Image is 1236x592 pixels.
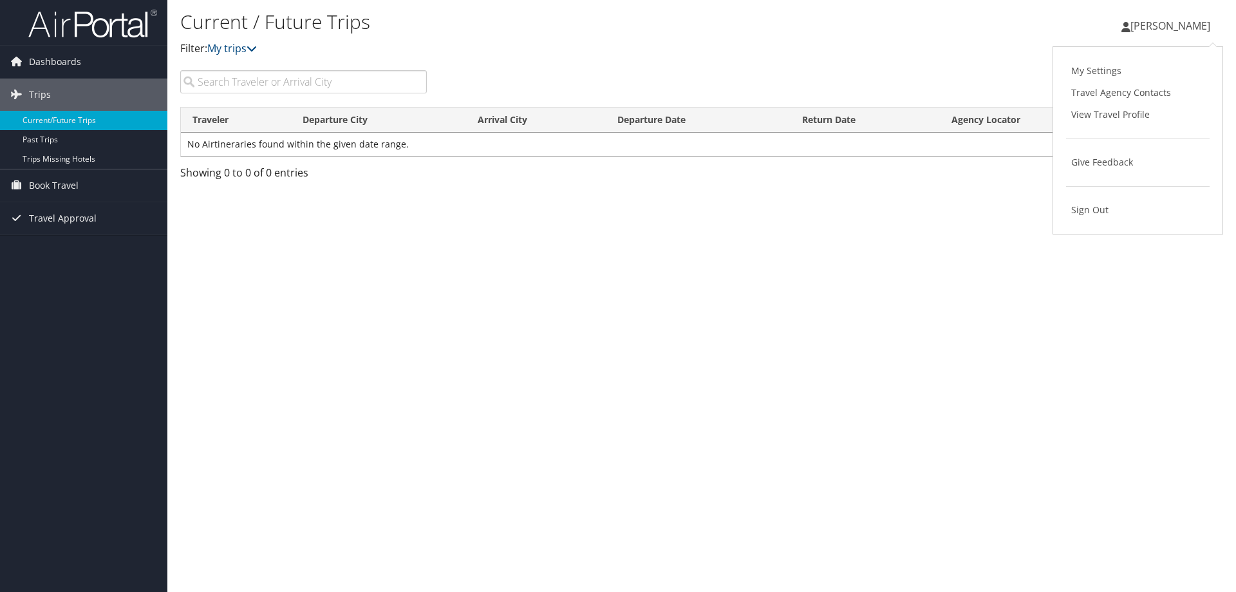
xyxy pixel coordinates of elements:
[1130,19,1210,33] span: [PERSON_NAME]
[1066,82,1210,104] a: Travel Agency Contacts
[291,108,466,133] th: Departure City: activate to sort column ascending
[180,165,427,187] div: Showing 0 to 0 of 0 entries
[181,133,1222,156] td: No Airtineraries found within the given date range.
[1066,199,1210,221] a: Sign Out
[181,108,291,133] th: Traveler: activate to sort column ascending
[180,8,876,35] h1: Current / Future Trips
[1066,60,1210,82] a: My Settings
[1066,151,1210,173] a: Give Feedback
[29,46,81,78] span: Dashboards
[606,108,791,133] th: Departure Date: activate to sort column descending
[28,8,157,39] img: airportal-logo.png
[29,79,51,111] span: Trips
[466,108,606,133] th: Arrival City: activate to sort column ascending
[1121,6,1223,45] a: [PERSON_NAME]
[29,169,79,202] span: Book Travel
[1066,104,1210,126] a: View Travel Profile
[940,108,1121,133] th: Agency Locator: activate to sort column ascending
[791,108,940,133] th: Return Date: activate to sort column ascending
[29,202,97,234] span: Travel Approval
[180,41,876,57] p: Filter:
[207,41,257,55] a: My trips
[180,70,427,93] input: Search Traveler or Arrival City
